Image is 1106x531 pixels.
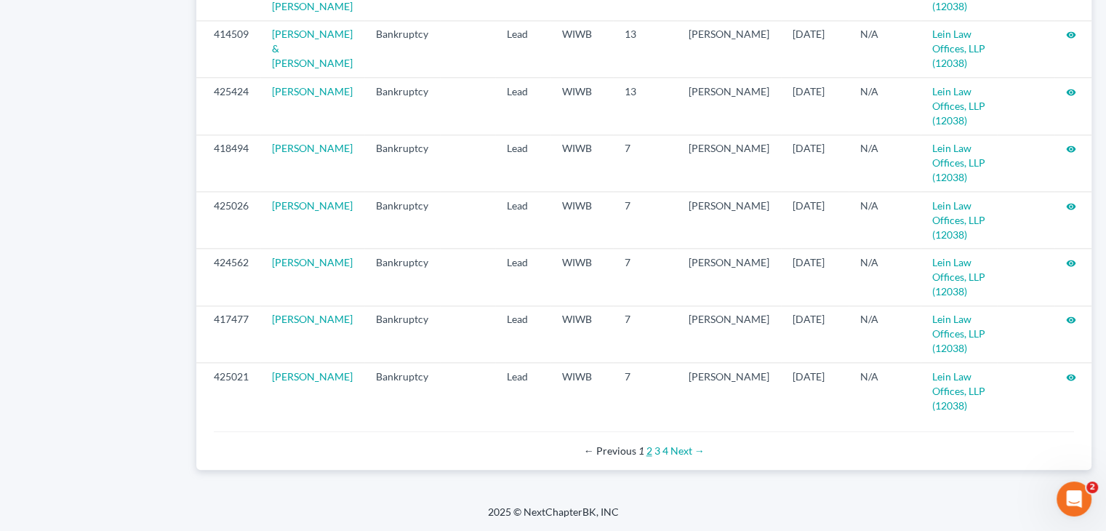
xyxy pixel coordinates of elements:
a: Page 4 [662,444,668,457]
a: Page 2 [646,444,652,457]
td: Lead [495,20,550,77]
td: Lead [495,306,550,362]
td: 414509 [196,20,260,77]
td: N/A [849,78,921,135]
td: WIWB [550,306,613,362]
td: [DATE] [781,249,849,306]
a: [PERSON_NAME] [272,370,353,383]
td: Lead [495,249,550,306]
i: visibility [1066,258,1076,268]
i: visibility [1066,144,1076,154]
td: WIWB [550,20,613,77]
td: Bankruptcy [364,20,440,77]
td: N/A [849,135,921,191]
td: N/A [849,306,921,362]
a: visibility [1066,85,1076,97]
td: Lead [495,363,550,420]
td: Lead [495,191,550,248]
i: visibility [1066,372,1076,383]
a: [PERSON_NAME] [272,142,353,154]
td: Bankruptcy [364,191,440,248]
a: visibility [1066,256,1076,268]
div: Pagination [225,444,1062,458]
td: N/A [849,20,921,77]
a: [PERSON_NAME] [272,199,353,212]
td: N/A [849,249,921,306]
span: Previous page [584,444,636,457]
span: 2 [1086,482,1098,493]
iframe: Intercom live chat [1057,482,1091,516]
td: [PERSON_NAME] [677,249,781,306]
a: visibility [1066,313,1076,325]
td: [DATE] [781,306,849,362]
td: 7 [613,306,677,362]
td: [PERSON_NAME] [677,306,781,362]
a: visibility [1066,370,1076,383]
a: Lein Law Offices, LLP (12038) [932,142,985,183]
td: [DATE] [781,20,849,77]
a: [PERSON_NAME] [272,85,353,97]
td: Bankruptcy [364,363,440,420]
td: [PERSON_NAME] [677,20,781,77]
td: 424562 [196,249,260,306]
a: Lein Law Offices, LLP (12038) [932,313,985,354]
td: 7 [613,135,677,191]
a: [PERSON_NAME] [272,313,353,325]
td: 425424 [196,78,260,135]
td: 7 [613,363,677,420]
td: WIWB [550,78,613,135]
a: Next page [670,444,705,457]
td: [PERSON_NAME] [677,191,781,248]
td: 13 [613,78,677,135]
a: visibility [1066,199,1076,212]
td: [DATE] [781,191,849,248]
td: N/A [849,191,921,248]
i: visibility [1066,30,1076,40]
td: 7 [613,191,677,248]
a: Page 3 [654,444,660,457]
td: [PERSON_NAME] [677,78,781,135]
td: [DATE] [781,363,849,420]
td: Lead [495,135,550,191]
td: 425021 [196,363,260,420]
td: [PERSON_NAME] [677,135,781,191]
a: [PERSON_NAME] & [PERSON_NAME] [272,28,353,69]
td: Bankruptcy [364,135,440,191]
td: Bankruptcy [364,78,440,135]
a: visibility [1066,28,1076,40]
td: WIWB [550,191,613,248]
td: [DATE] [781,135,849,191]
a: Lein Law Offices, LLP (12038) [932,370,985,412]
a: visibility [1066,142,1076,154]
i: visibility [1066,87,1076,97]
a: Lein Law Offices, LLP (12038) [932,85,985,127]
td: 417477 [196,306,260,362]
div: 2025 © NextChapterBK, INC [139,505,968,531]
i: visibility [1066,201,1076,212]
td: 425026 [196,191,260,248]
a: Lein Law Offices, LLP (12038) [932,256,985,298]
a: Lein Law Offices, LLP (12038) [932,28,985,69]
td: WIWB [550,363,613,420]
td: WIWB [550,249,613,306]
a: Lein Law Offices, LLP (12038) [932,199,985,241]
a: [PERSON_NAME] [272,256,353,268]
td: 13 [613,20,677,77]
i: visibility [1066,315,1076,325]
td: 418494 [196,135,260,191]
td: [DATE] [781,78,849,135]
td: Bankruptcy [364,306,440,362]
td: 7 [613,249,677,306]
em: Page 1 [638,444,644,457]
td: Lead [495,78,550,135]
td: [PERSON_NAME] [677,363,781,420]
td: WIWB [550,135,613,191]
td: Bankruptcy [364,249,440,306]
td: N/A [849,363,921,420]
